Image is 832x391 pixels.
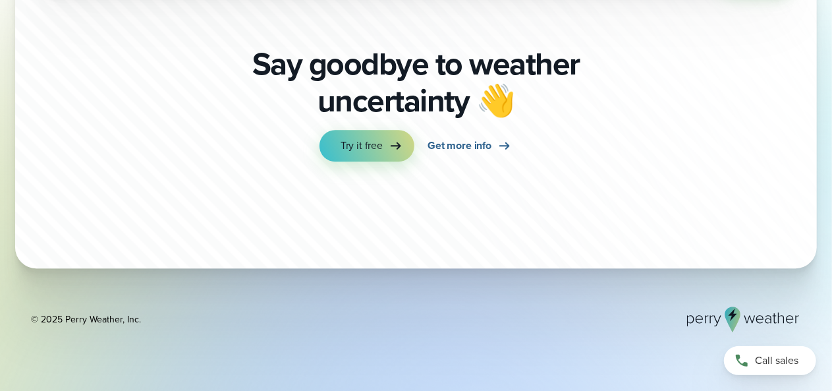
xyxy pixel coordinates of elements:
[755,353,798,369] span: Call sales
[32,313,142,326] div: © 2025 Perry Weather, Inc.
[428,138,491,154] span: Get more info
[341,138,383,154] span: Try it free
[724,346,816,375] a: Call sales
[248,45,585,119] p: Say goodbye to weather uncertainty 👋
[319,130,414,162] a: Try it free
[428,130,513,162] a: Get more info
